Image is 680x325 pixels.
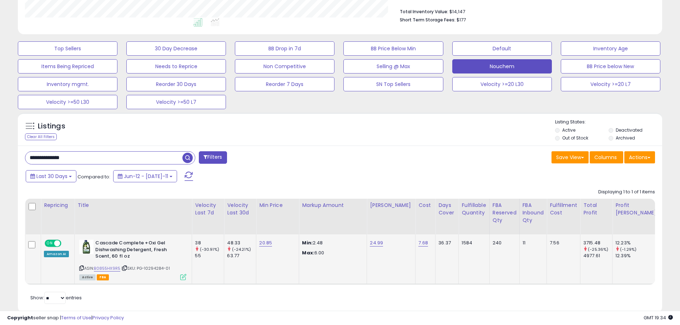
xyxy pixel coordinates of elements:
[7,314,33,321] strong: Copyright
[562,127,575,133] label: Active
[195,253,224,259] div: 55
[259,202,296,209] div: Min Price
[616,135,635,141] label: Archived
[25,133,57,140] div: Clear All Filters
[227,253,256,259] div: 63.77
[126,95,226,109] button: Velocity >=50 L7
[18,77,117,91] button: Inventory mgmt.
[18,41,117,56] button: Top Sellers
[343,41,443,56] button: BB Price Below Min
[124,173,168,180] span: Jun-12 - [DATE]-11
[562,135,588,141] label: Out of Stock
[235,77,334,91] button: Reorder 7 Days
[438,202,455,217] div: Days Cover
[195,202,221,217] div: Velocity Last 7d
[462,240,484,246] div: 1584
[400,9,448,15] b: Total Inventory Value:
[121,265,170,271] span: | SKU: PG-10294284-01
[462,202,486,217] div: Fulfillable Quantity
[615,202,658,217] div: Profit [PERSON_NAME]
[92,314,124,321] a: Privacy Policy
[79,274,96,280] span: All listings currently available for purchase on Amazon
[302,249,314,256] strong: Max:
[36,173,67,180] span: Last 30 Days
[583,240,612,246] div: 3715.48
[400,17,455,23] b: Short Term Storage Fees:
[418,239,428,247] a: 7.68
[616,127,643,133] label: Deactivated
[95,240,182,261] b: Cascade Complete +Oxi Gel Dishwashing Detergent, Fresh Scent, 60 fl oz
[259,239,272,247] a: 20.85
[644,314,673,321] span: 2025-08-11 19:34 GMT
[438,240,453,246] div: 36.37
[598,189,655,195] div: Displaying 1 to 1 of 1 items
[523,202,544,224] div: FBA inbound Qty
[555,119,662,126] p: Listing States:
[302,239,313,246] strong: Min:
[452,59,552,73] button: Nouchem
[38,121,65,131] h5: Listings
[227,240,256,246] div: 48.33
[550,240,575,246] div: 7.56
[302,202,364,209] div: Markup Amount
[583,253,612,259] div: 4977.61
[44,202,71,209] div: Repricing
[227,202,253,217] div: Velocity Last 30d
[457,16,466,23] span: $177
[18,95,117,109] button: Velocity >=50 L30
[370,239,383,247] a: 24.99
[523,240,542,246] div: 11
[60,240,72,247] span: OFF
[594,154,617,161] span: Columns
[550,202,577,217] div: Fulfillment Cost
[561,41,660,56] button: Inventory Age
[195,240,224,246] div: 38
[77,202,189,209] div: Title
[200,247,219,252] small: (-30.91%)
[343,59,443,73] button: Selling @ Max
[126,77,226,91] button: Reorder 30 Days
[44,251,69,257] div: Amazon AI
[97,274,109,280] span: FBA
[18,59,117,73] button: Items Being Repriced
[7,315,124,321] div: seller snap | |
[418,202,432,209] div: Cost
[126,59,226,73] button: Needs to Reprice
[583,202,609,217] div: Total Profit
[493,202,517,224] div: FBA Reserved Qty
[235,41,334,56] button: BB Drop in 7d
[79,240,186,279] div: ASIN:
[452,41,552,56] button: Default
[493,240,514,246] div: 240
[400,7,650,15] li: $14,147
[561,77,660,91] button: Velocity >=20 L7
[343,77,443,91] button: SN Top Sellers
[113,170,177,182] button: Jun-12 - [DATE]-11
[61,314,91,321] a: Terms of Use
[302,240,361,246] p: 2.48
[590,151,623,163] button: Columns
[615,253,661,259] div: 12.39%
[235,59,334,73] button: Non Competitive
[624,151,655,163] button: Actions
[79,240,94,254] img: 41D0oSKXNHL._SL40_.jpg
[452,77,552,91] button: Velocity >=20 L30
[620,247,636,252] small: (-1.29%)
[561,59,660,73] button: BB Price below New
[26,170,76,182] button: Last 30 Days
[551,151,589,163] button: Save View
[302,250,361,256] p: 6.00
[30,294,82,301] span: Show: entries
[615,240,661,246] div: 12.23%
[45,240,54,247] span: ON
[370,202,412,209] div: [PERSON_NAME]
[77,173,110,180] span: Compared to:
[126,41,226,56] button: 30 Day Decrease
[94,265,120,271] a: B0855HX9R5
[232,247,251,252] small: (-24.21%)
[199,151,227,164] button: Filters
[588,247,608,252] small: (-25.36%)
